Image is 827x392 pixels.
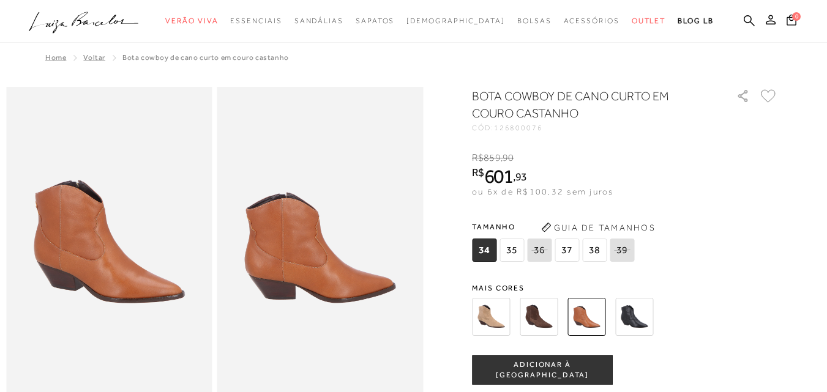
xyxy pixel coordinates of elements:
[501,152,514,163] i: ,
[472,124,717,131] div: CÓD:
[632,17,666,25] span: Outlet
[294,17,343,25] span: Sandálias
[45,53,66,62] a: Home
[406,10,505,32] a: noSubCategoriesText
[515,170,527,183] span: 93
[513,171,527,182] i: ,
[564,17,619,25] span: Acessórios
[520,298,558,336] img: BOTA COWBOY DE CANO CURTO EM CAMURÇA CAFÉ
[165,17,218,25] span: Verão Viva
[564,10,619,32] a: noSubCategoriesText
[484,165,513,187] span: 601
[294,10,343,32] a: noSubCategoriesText
[472,355,613,385] button: ADICIONAR À [GEOGRAPHIC_DATA]
[473,360,612,381] span: ADICIONAR À [GEOGRAPHIC_DATA]
[678,17,713,25] span: BLOG LB
[472,239,496,262] span: 34
[230,10,282,32] a: noSubCategoriesText
[503,152,514,163] span: 90
[472,87,702,122] h1: BOTA COWBOY DE CANO CURTO EM COURO CASTANHO
[472,284,778,292] span: Mais cores
[517,10,552,32] a: noSubCategoriesText
[567,298,605,336] img: BOTA COWBOY DE CANO CURTO EM COURO CASTANHO
[472,152,484,163] i: R$
[472,298,510,336] img: BOTA CANO MÉDIO EM COURO CAMURÇA BEGE FENDI
[406,17,505,25] span: [DEMOGRAPHIC_DATA]
[122,53,289,62] span: BOTA COWBOY DE CANO CURTO EM COURO CASTANHO
[484,152,500,163] span: 859
[792,12,801,21] span: 0
[517,17,552,25] span: Bolsas
[356,10,394,32] a: noSubCategoriesText
[555,239,579,262] span: 37
[783,13,800,30] button: 0
[537,218,659,237] button: Guia de Tamanhos
[582,239,607,262] span: 38
[615,298,653,336] img: BOTA COWBOY DE CANO CURTO EM COURO PRETO
[610,239,634,262] span: 39
[632,10,666,32] a: noSubCategoriesText
[83,53,105,62] a: Voltar
[472,187,613,196] span: ou 6x de R$100,32 sem juros
[165,10,218,32] a: noSubCategoriesText
[500,239,524,262] span: 35
[230,17,282,25] span: Essenciais
[678,10,713,32] a: BLOG LB
[472,167,484,178] i: R$
[356,17,394,25] span: Sapatos
[527,239,552,262] span: 36
[494,124,543,132] span: 126800076
[472,218,637,236] span: Tamanho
